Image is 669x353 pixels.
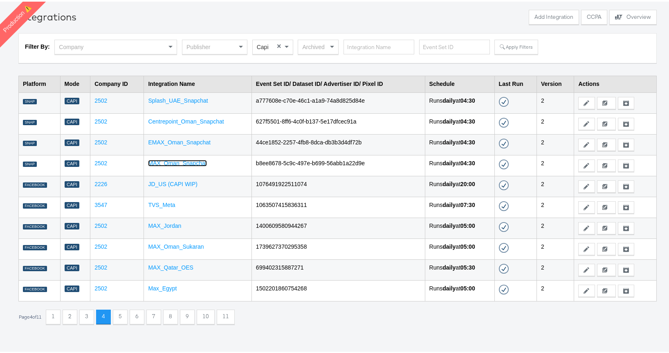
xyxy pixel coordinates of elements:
[460,158,475,165] strong: 04:30
[442,158,456,165] strong: daily
[251,91,425,112] td: a777608e-c70e-46c1-a1a9-74a8d825d84e
[460,263,475,269] strong: 05:30
[537,195,574,216] td: 2
[442,242,456,248] strong: daily
[23,160,37,166] div: SNAP
[23,223,47,228] div: FACEBOOK
[425,216,494,237] td: Runs at
[94,117,107,123] a: 2502
[130,308,144,323] button: 6
[425,112,494,133] td: Runs at
[529,8,579,23] button: Add Integration
[251,237,425,258] td: 1739627370295358
[23,118,37,124] div: SNAP
[23,139,37,145] div: SNAP
[537,258,574,279] td: 2
[574,74,657,91] th: Actions
[148,283,177,290] a: Max_Egypt
[94,158,107,165] a: 2502
[23,97,37,103] div: SNAP
[609,8,657,23] button: Overview
[148,221,181,227] a: MAX_Jordan
[23,202,47,207] div: FACEBOOK
[94,242,107,248] a: 2502
[251,174,425,195] td: 1076491922511074
[537,216,574,237] td: 2
[146,308,161,323] button: 7
[581,8,607,25] a: CCPA
[609,8,657,25] a: Overview
[94,96,107,102] a: 2502
[298,38,338,52] div: Archived
[65,96,80,103] div: Capi
[537,133,574,153] td: 2
[460,242,475,248] strong: 05:00
[19,74,61,91] th: Platform
[277,41,281,48] span: ×
[65,200,80,207] div: Capi
[65,117,80,124] div: Capi
[425,133,494,153] td: Runs at
[425,258,494,279] td: Runs at
[148,242,204,248] a: MAX_Oman_Sukaran
[65,263,80,270] div: Capi
[94,221,107,227] a: 2502
[537,174,574,195] td: 2
[65,242,80,249] div: Capi
[182,38,247,52] div: Publisher
[148,96,208,102] a: Splash_UAE_Snapchat
[537,279,574,299] td: 2
[18,8,76,22] div: Integrations
[94,263,107,269] a: 2502
[343,38,414,53] input: Integration Name
[251,279,425,299] td: 1502201860754268
[442,179,456,186] strong: daily
[94,179,107,186] a: 2226
[63,308,77,323] button: 2
[65,284,80,291] div: Capi
[65,180,80,187] div: Capi
[537,237,574,258] td: 2
[197,308,215,323] button: 10
[581,8,607,23] button: CCPA
[460,200,475,207] strong: 07:30
[148,137,211,144] a: EMAX_Oman_Snapchat
[537,112,574,133] td: 2
[460,96,475,102] strong: 04:30
[442,283,456,290] strong: daily
[148,158,207,165] a: MAX_Oman_Snapchat
[23,243,47,249] div: FACEBOOK
[23,181,47,187] div: FACEBOOK
[460,283,475,290] strong: 05:00
[425,74,494,91] th: Schedule
[148,200,175,207] a: TVS_Meta
[25,42,50,48] strong: Filter By:
[180,308,195,323] button: 9
[94,283,107,290] a: 2502
[425,195,494,216] td: Runs at
[537,74,574,91] th: Version
[148,117,224,123] a: Centrepoint_Oman_Snapchat
[79,308,94,323] button: 3
[276,38,283,52] span: Clear value
[537,153,574,174] td: 2
[251,74,425,91] th: Event Set ID/ Dataset ID/ Advertiser ID/ Pixel ID
[425,153,494,174] td: Runs at
[23,264,47,270] div: FACEBOOK
[442,263,456,269] strong: daily
[442,221,456,227] strong: daily
[18,313,42,318] div: Page 4 of 11
[460,137,475,144] strong: 04:30
[425,279,494,299] td: Runs at
[65,138,80,145] div: Capi
[148,263,193,269] a: MAX_Qatar_OES
[460,179,475,186] strong: 20:00
[94,200,107,207] a: 3547
[217,308,235,323] button: 11
[251,216,425,237] td: 1400609580944267
[425,237,494,258] td: Runs at
[148,179,198,186] a: JD_US (CAPI WIP)
[23,285,47,291] div: FACEBOOK
[65,159,80,166] div: Capi
[163,308,178,323] button: 8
